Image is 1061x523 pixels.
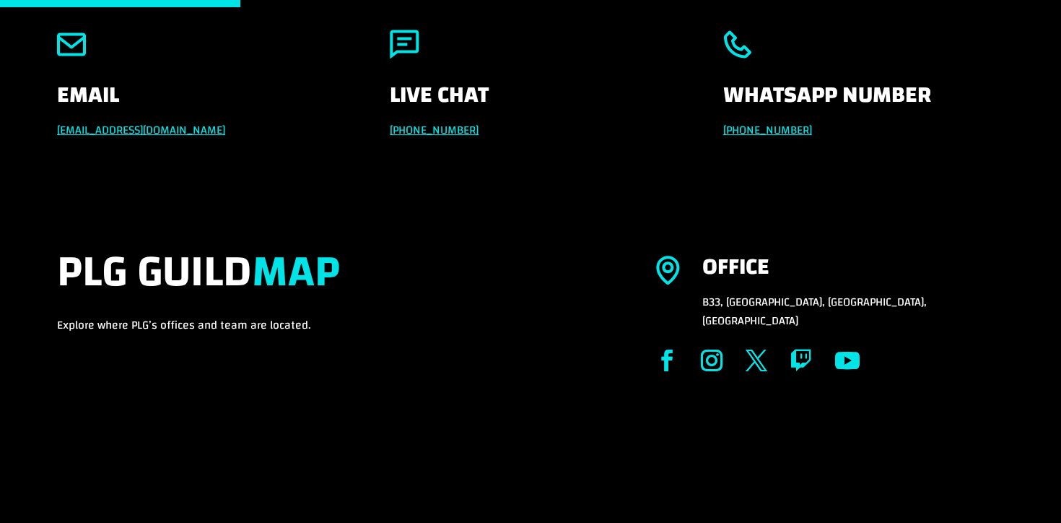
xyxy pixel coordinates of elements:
[390,84,671,121] h4: Live Chat
[390,119,479,141] a: [PHONE_NUMBER]
[656,339,678,382] a: Follow on Facebook
[746,339,767,382] a: Follow on X
[790,339,812,382] a: Follow on Twitch
[723,119,812,141] a: [PHONE_NUMBER]
[702,293,1004,330] p: B33, [GEOGRAPHIC_DATA], [GEOGRAPHIC_DATA], [GEOGRAPHIC_DATA]
[989,454,1061,523] iframe: Chat Widget
[835,336,860,385] a: Follow on Youtube
[701,339,722,382] a: Follow on Instagram
[57,246,604,316] h2: PLG Guild
[57,30,86,59] img: email
[252,230,340,313] strong: Map
[723,84,1004,121] h4: Whatsapp Number
[57,84,338,121] h4: Email
[702,256,769,279] div: Office
[57,119,225,141] a: [EMAIL_ADDRESS][DOMAIN_NAME]
[57,246,604,334] div: Explore where PLG’s offices and team are located.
